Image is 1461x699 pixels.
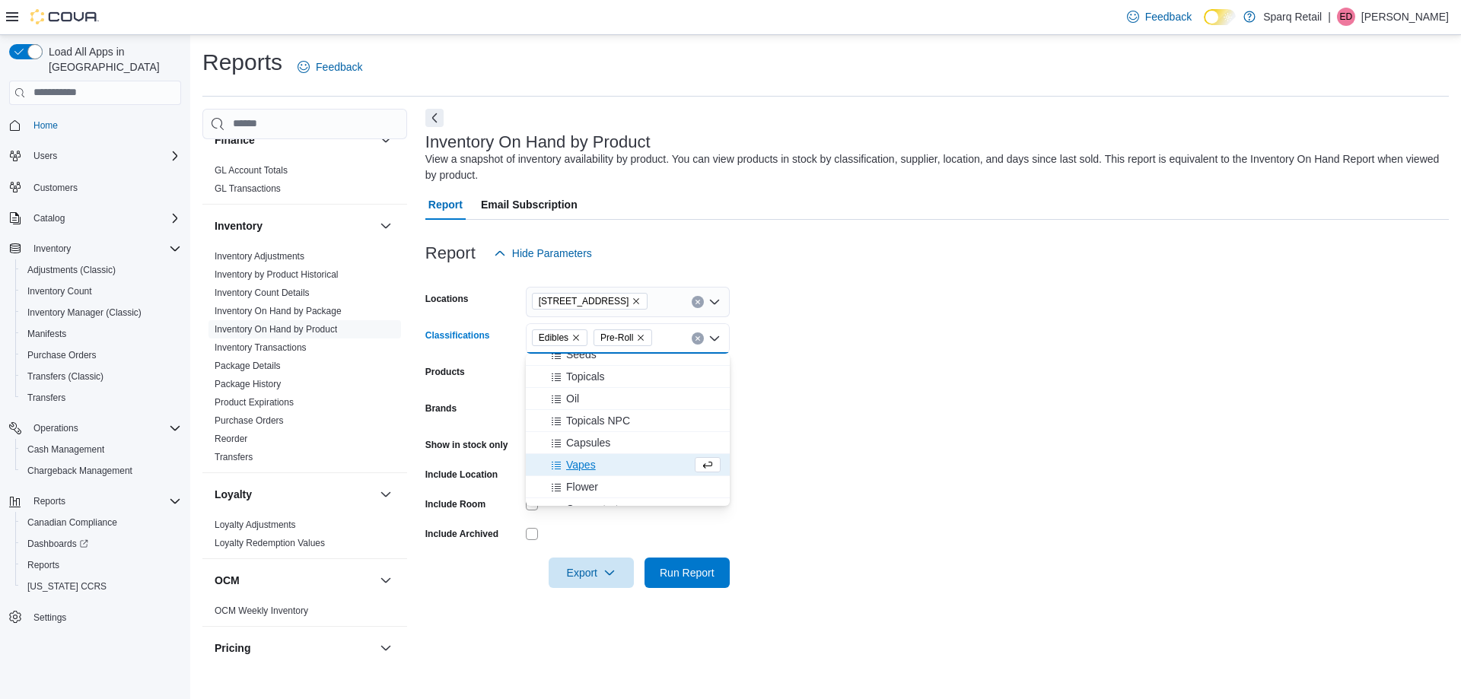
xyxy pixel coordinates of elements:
span: Cash Management [21,440,181,459]
span: Dark Mode [1204,25,1205,26]
button: OCM [215,573,374,588]
span: Operations [33,422,78,434]
button: Catalog [3,208,187,229]
a: Customers [27,179,84,197]
span: [US_STATE] CCRS [27,580,107,593]
span: Edibles [539,330,568,345]
span: Purchase Orders [21,346,181,364]
a: Settings [27,608,72,627]
span: Adjustments (Classic) [21,261,181,279]
button: Inventory [215,218,374,234]
a: Inventory Transactions [215,342,307,353]
a: Dashboards [15,533,187,554]
label: Include Room [425,498,485,510]
p: [PERSON_NAME] [1361,8,1449,26]
div: Inventory [202,247,407,472]
div: OCM [202,602,407,626]
h3: Pricing [215,640,250,656]
a: Inventory Manager (Classic) [21,303,148,322]
span: OCM Weekly Inventory [215,605,308,617]
span: Load All Apps in [GEOGRAPHIC_DATA] [43,44,181,75]
span: Edibles [532,329,587,346]
span: Chargeback Management [27,465,132,477]
a: GL Transactions [215,183,281,194]
a: Inventory Count Details [215,288,310,298]
p: Sparq Retail [1263,8,1322,26]
button: Reports [27,492,72,510]
a: OCM Weekly Inventory [215,605,308,616]
button: [US_STATE] CCRS [15,576,187,597]
input: Dark Mode [1204,9,1236,25]
span: Hide Parameters [512,246,592,261]
button: Reports [3,491,187,512]
span: Settings [27,608,181,627]
span: Cash Management [27,443,104,456]
span: GL Account Totals [215,164,288,176]
button: Export [549,558,634,588]
span: Adjustments (Classic) [27,264,116,276]
span: Concentrates [566,501,629,516]
span: Transfers (Classic) [21,367,181,386]
span: Transfers [27,392,65,404]
a: GL Account Totals [215,165,288,176]
button: Remove Pre-Roll from selection in this group [636,333,645,342]
span: Package Details [215,360,281,372]
span: 4-861 Lansdowne St W. [532,293,648,310]
h3: Report [425,244,476,262]
span: Users [27,147,181,165]
div: Finance [202,161,407,204]
h3: Finance [215,132,255,148]
span: Loyalty Redemption Values [215,537,325,549]
span: Export [558,558,625,588]
button: Close list of options [708,332,721,345]
span: Pre-Roll [594,329,652,346]
button: Adjustments (Classic) [15,259,187,281]
span: Topicals [566,369,605,384]
span: Report [428,189,463,220]
a: Loyalty Adjustments [215,519,296,530]
span: Users [33,150,57,162]
span: Dashboards [21,535,181,553]
a: Loyalty Redemption Values [215,538,325,548]
button: Topicals NPC [526,410,730,432]
span: Washington CCRS [21,577,181,596]
a: Canadian Compliance [21,513,123,532]
button: Topicals [526,366,730,388]
span: Pre-Roll [600,330,633,345]
button: Open list of options [708,296,721,308]
button: Run Report [645,558,730,588]
label: Locations [425,293,469,305]
label: Include Location [425,469,498,481]
a: Feedback [291,52,368,82]
span: Purchase Orders [27,349,97,361]
h3: Inventory [215,218,263,234]
span: Oil [566,391,579,406]
button: Concentrates [526,498,730,520]
img: Cova [30,9,99,24]
a: Transfers (Classic) [21,367,110,386]
label: Products [425,366,465,378]
span: Customers [27,177,181,196]
span: Inventory On Hand by Package [215,305,342,317]
button: Finance [377,131,395,149]
button: Inventory [3,238,187,259]
button: Next [425,109,444,127]
button: Manifests [15,323,187,345]
span: Flower [566,479,598,494]
a: Inventory Adjustments [215,251,304,262]
a: Home [27,116,64,135]
button: Users [3,145,187,167]
span: Inventory Transactions [215,342,307,354]
span: Seeds [566,347,597,362]
span: Vapes [566,457,596,472]
button: Loyalty [377,485,395,504]
span: Inventory [33,243,71,255]
button: Cash Management [15,439,187,460]
span: Transfers (Classic) [27,370,103,383]
span: Package History [215,378,281,390]
a: Inventory On Hand by Product [215,324,337,335]
span: Catalog [33,212,65,224]
button: Customers [3,176,187,198]
button: OCM [377,571,395,589]
span: Feedback [1145,9,1192,24]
